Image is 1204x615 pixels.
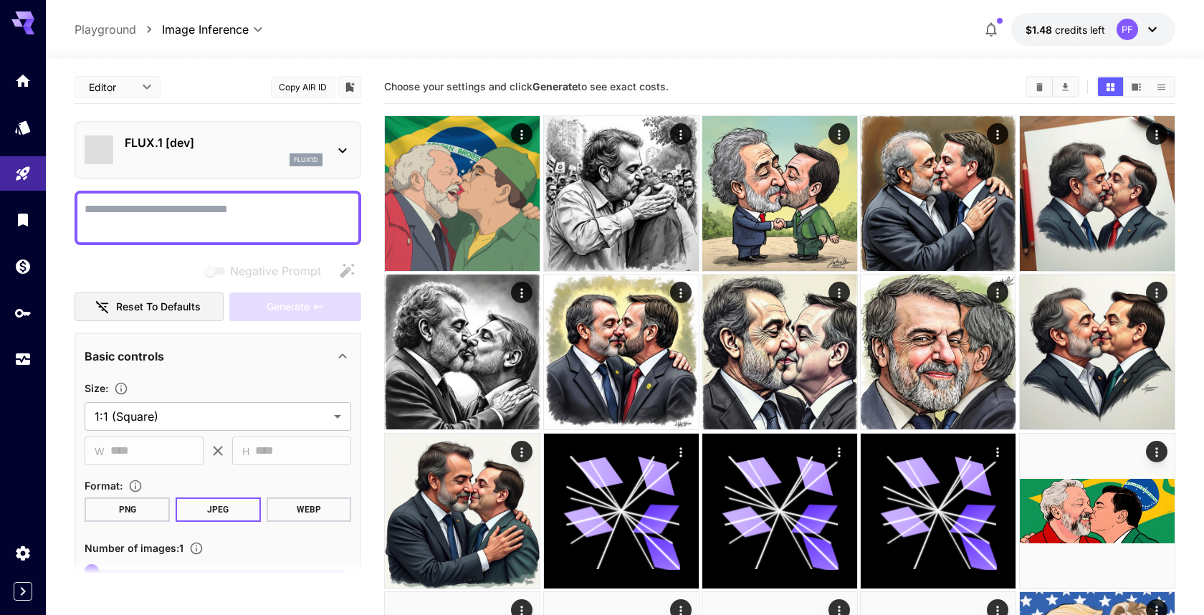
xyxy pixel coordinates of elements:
div: Actions [670,282,692,303]
div: Actions [987,441,1008,462]
div: Basic controls [85,339,351,373]
img: Z [1020,275,1175,429]
div: Actions [511,123,532,145]
div: Actions [987,123,1008,145]
span: Size : [85,382,108,394]
div: Actions [828,123,850,145]
button: Show media in list view [1149,77,1174,96]
button: WEBP [267,497,352,522]
button: JPEG [176,497,261,522]
button: Reset to defaults [75,292,224,322]
nav: breadcrumb [75,21,162,38]
button: Copy AIR ID [271,77,335,97]
div: $1.47616 [1026,22,1105,37]
div: Actions [1146,123,1167,145]
span: Negative prompts are not compatible with the selected model. [201,262,333,280]
p: FLUX.1 [dev] [125,134,322,151]
div: Actions [1146,441,1167,462]
img: Z [1020,434,1175,588]
span: Editor [89,80,133,95]
span: Negative Prompt [230,262,321,280]
button: PNG [85,497,170,522]
button: $1.47616PF [1011,13,1175,46]
span: Number of images : 1 [85,542,183,554]
p: Basic controls [85,348,164,365]
button: Show media in grid view [1098,77,1123,96]
div: Actions [987,282,1008,303]
div: Settings [14,544,32,562]
span: credits left [1055,24,1105,36]
div: Wallet [14,257,32,275]
img: 2Q== [544,275,699,429]
button: Expand sidebar [14,582,32,601]
button: Specify how many images to generate in a single request. Each image generation will be charged se... [183,541,209,556]
div: Playground [14,165,32,183]
span: Choose your settings and click to see exact costs. [384,80,669,92]
img: 2Q== [1020,116,1175,271]
div: Actions [670,123,692,145]
div: Actions [511,441,532,462]
img: 2Q== [385,434,540,588]
div: Library [14,211,32,229]
div: PF [1117,19,1138,40]
div: Models [14,118,32,136]
div: Usage [14,351,32,368]
img: 9k= [861,116,1016,271]
span: 1:1 (Square) [95,408,328,425]
button: Download All [1053,77,1078,96]
div: Actions [828,441,850,462]
div: Home [14,72,32,90]
img: 9k= [702,275,857,429]
a: Playground [75,21,136,38]
div: Clear AllDownload All [1026,76,1079,97]
div: Show media in grid viewShow media in video viewShow media in list view [1096,76,1175,97]
img: 9k= [385,275,540,429]
button: Clear All [1027,77,1052,96]
button: Show media in video view [1124,77,1149,96]
img: bmoHtLIzAua7324J8H8BzWnONykZywgAAAAASUVORK5CYII= [385,116,540,271]
span: Format : [85,480,123,492]
button: Adjust the dimensions of the generated image by specifying its width and height in pixels, or sel... [108,381,134,396]
div: Actions [1146,282,1167,303]
div: API Keys [14,304,32,322]
button: Choose the file format for the output image. [123,479,148,493]
span: H [242,443,249,459]
div: Actions [511,282,532,303]
span: Image Inference [162,21,249,38]
img: 9k= [544,116,699,271]
div: Actions [670,441,692,462]
span: $1.48 [1026,24,1055,36]
button: Add to library [343,78,356,95]
div: Actions [828,282,850,303]
span: W [95,443,105,459]
img: Z [861,275,1016,429]
img: 2Q== [702,116,857,271]
p: flux1d [294,155,318,165]
div: FLUX.1 [dev]flux1d [85,128,351,172]
b: Generate [532,80,578,92]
